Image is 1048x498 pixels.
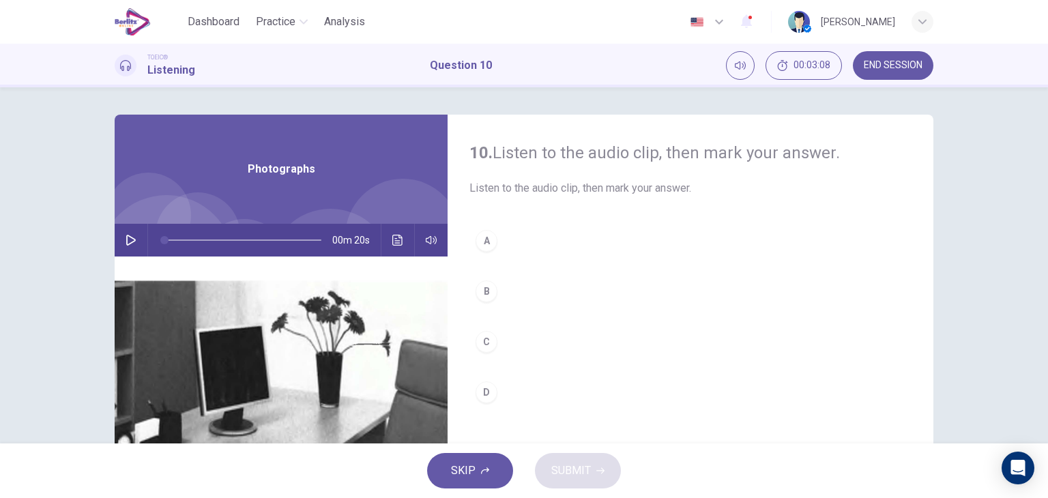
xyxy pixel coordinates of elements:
span: 00m 20s [332,224,381,257]
img: en [688,17,705,27]
button: Click to see the audio transcription [387,224,409,257]
button: C [469,325,912,359]
div: Mute [726,51,755,80]
img: EduSynch logo [115,8,151,35]
button: A [469,224,912,258]
span: 00:03:08 [794,60,830,71]
h1: Listening [147,62,195,78]
div: Open Intercom Messenger [1002,452,1034,484]
div: B [476,280,497,302]
div: A [476,230,497,252]
button: Analysis [319,10,370,34]
span: Dashboard [188,14,239,30]
button: Dashboard [182,10,245,34]
button: B [469,274,912,308]
div: C [476,331,497,353]
h4: Listen to the audio clip, then mark your answer. [469,142,912,164]
button: D [469,375,912,409]
span: END SESSION [864,60,922,71]
button: SKIP [427,453,513,488]
span: Photographs [248,161,315,177]
span: Listen to the audio clip, then mark your answer. [469,180,912,196]
button: 00:03:08 [766,51,842,80]
span: Practice [256,14,295,30]
button: Practice [250,10,313,34]
img: Profile picture [788,11,810,33]
span: TOEIC® [147,53,168,62]
span: Analysis [324,14,365,30]
div: [PERSON_NAME] [821,14,895,30]
h1: Question 10 [430,57,492,74]
div: D [476,381,497,403]
div: Hide [766,51,842,80]
a: EduSynch logo [115,8,182,35]
button: END SESSION [853,51,933,80]
span: SKIP [451,461,476,480]
strong: 10. [469,143,493,162]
